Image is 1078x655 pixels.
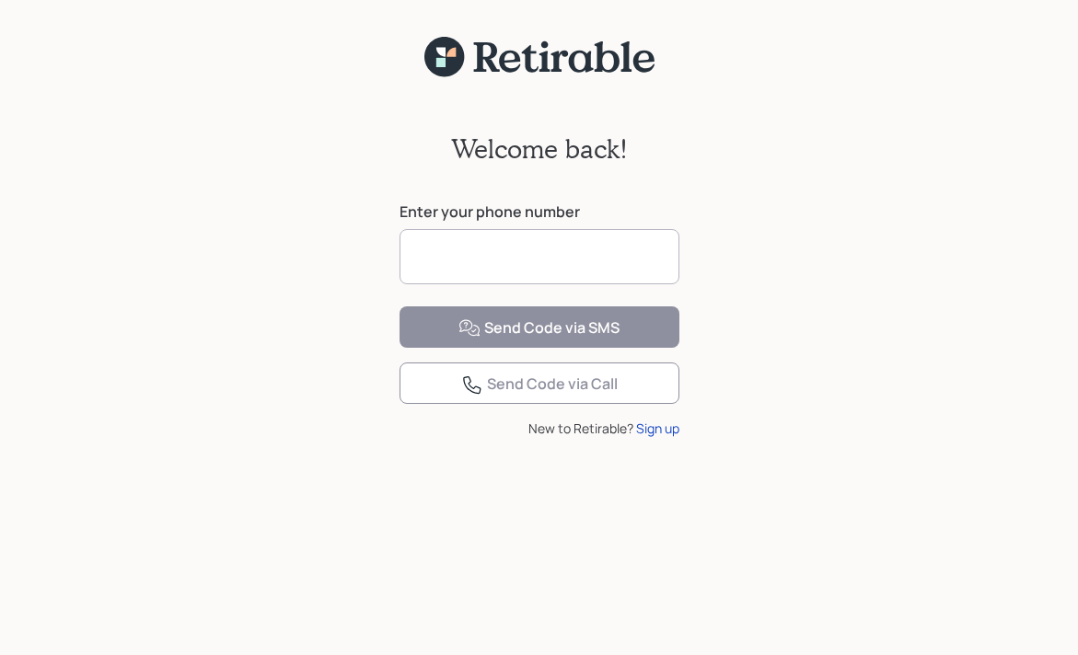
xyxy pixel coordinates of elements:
label: Enter your phone number [400,201,679,222]
div: Send Code via SMS [458,317,620,339]
div: New to Retirable? [400,419,679,438]
h2: Welcome back! [451,133,628,165]
button: Send Code via Call [400,362,679,404]
div: Sign up [636,419,679,438]
button: Send Code via SMS [400,306,679,348]
div: Send Code via Call [461,373,618,396]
